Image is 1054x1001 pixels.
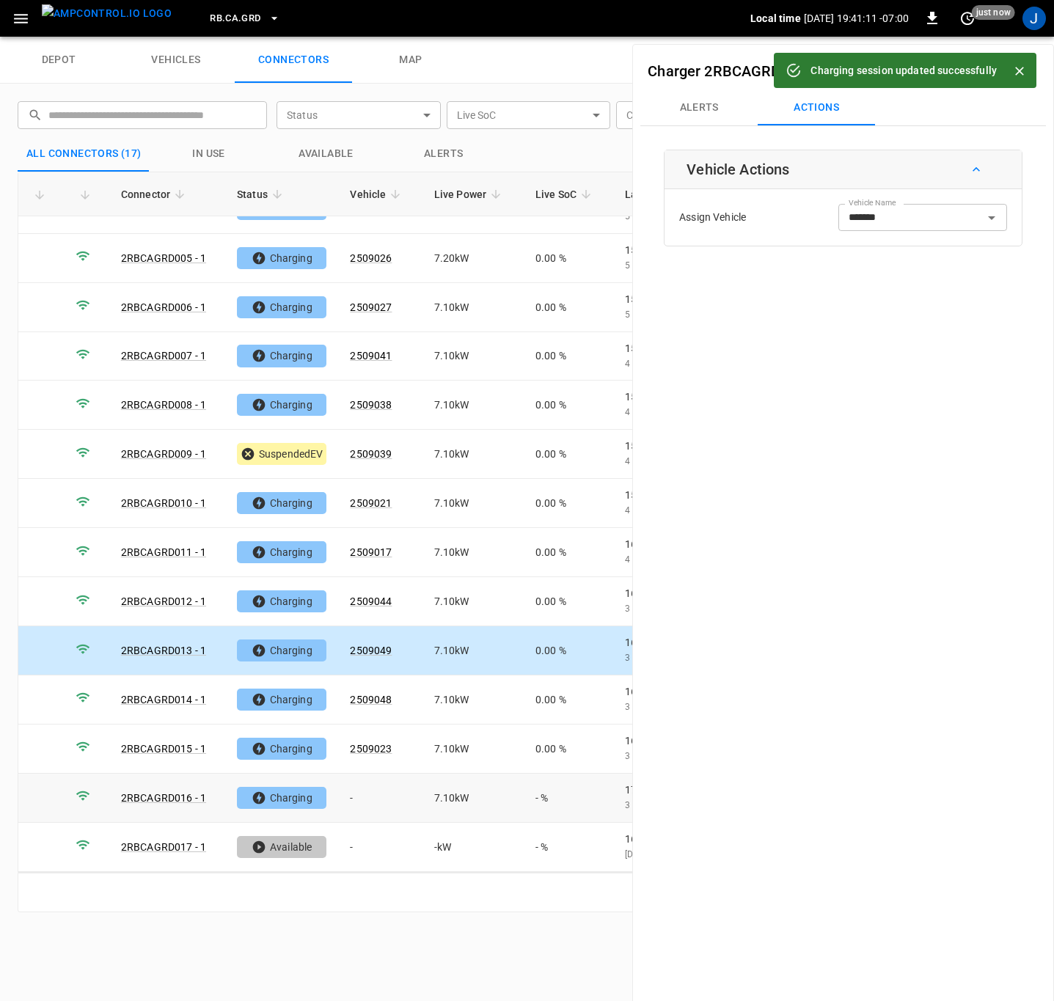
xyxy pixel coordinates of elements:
[350,645,392,656] a: 2509049
[237,186,287,203] span: Status
[121,497,206,509] a: 2RBCAGRD010 - 1
[625,292,739,307] p: 15:10
[422,430,524,479] td: 7.10 kW
[422,577,524,626] td: 7.10 kW
[625,653,676,663] span: 3 hours ago
[210,10,260,27] span: RB.CA.GRD
[625,832,739,846] p: 16:55
[625,684,739,699] p: 16:30
[121,448,206,460] a: 2RBCAGRD009 - 1
[648,59,891,83] h6: -
[237,296,326,318] div: Charging
[121,743,206,755] a: 2RBCAGRD015 - 1
[640,90,758,125] button: Alerts
[625,389,739,404] p: 15:31
[237,738,326,760] div: Charging
[235,37,352,84] a: connectors
[625,488,739,502] p: 15:43
[1009,60,1031,82] button: Close
[625,751,676,761] span: 3 hours ago
[422,528,524,577] td: 7.10 kW
[625,635,739,650] p: 16:47
[625,586,739,601] p: 16:41
[625,407,676,417] span: 4 hours ago
[535,186,596,203] span: Live SoC
[625,359,676,369] span: 4 hours ago
[524,823,613,872] td: - %
[524,381,613,430] td: 0.00 %
[121,595,206,607] a: 2RBCAGRD012 - 1
[640,90,1046,125] div: Connectors submenus tabs
[121,546,206,558] a: 2RBCAGRD011 - 1
[237,639,326,661] div: Charging
[422,234,524,283] td: 7.20 kW
[625,554,676,565] span: 4 hours ago
[237,443,326,465] div: SuspendedEV
[350,186,405,203] span: Vehicle
[524,577,613,626] td: 0.00 %
[121,301,206,313] a: 2RBCAGRD006 - 1
[204,4,285,33] button: RB.CA.GRD
[237,787,326,809] div: Charging
[434,186,506,203] span: Live Power
[121,792,206,804] a: 2RBCAGRD016 - 1
[972,5,1015,20] span: just now
[810,57,997,84] div: Charging session updated successfully
[237,345,326,367] div: Charging
[350,448,392,460] a: 2509039
[237,590,326,612] div: Charging
[350,743,392,755] a: 2509023
[956,7,979,30] button: set refresh interval
[625,537,739,551] p: 16:08
[422,332,524,381] td: 7.10 kW
[42,4,172,23] img: ampcontrol.io logo
[981,208,1002,228] button: Open
[524,725,613,774] td: 0.00 %
[625,211,676,221] span: 5 hours ago
[121,399,206,411] a: 2RBCAGRD008 - 1
[625,439,739,453] p: 15:37
[524,332,613,381] td: 0.00 %
[524,430,613,479] td: 0.00 %
[625,309,676,320] span: 5 hours ago
[422,725,524,774] td: 7.10 kW
[350,350,392,362] a: 2509041
[625,733,739,748] p: 16:18
[237,394,326,416] div: Charging
[350,252,392,264] a: 2509026
[385,136,502,172] button: Alerts
[687,158,789,181] h6: Vehicle Actions
[237,247,326,269] div: Charging
[679,210,746,225] p: Assign Vehicle
[237,492,326,514] div: Charging
[625,604,676,614] span: 3 hours ago
[422,381,524,430] td: 7.10 kW
[758,90,875,125] button: Actions
[237,689,326,711] div: Charging
[121,186,189,203] span: Connector
[150,136,268,172] button: in use
[804,11,909,26] p: [DATE] 19:41:11 -07:00
[237,541,326,563] div: Charging
[338,774,422,823] td: -
[625,800,676,810] span: 3 hours ago
[750,11,801,26] p: Local time
[350,497,392,509] a: 2509021
[625,456,676,466] span: 4 hours ago
[625,260,676,271] span: 5 hours ago
[524,528,613,577] td: 0.00 %
[268,136,385,172] button: Available
[524,283,613,332] td: 0.00 %
[422,626,524,675] td: 7.10 kW
[18,136,150,172] button: All Connectors (17)
[352,37,469,84] a: map
[121,645,206,656] a: 2RBCAGRD013 - 1
[121,252,206,264] a: 2RBCAGRD005 - 1
[524,675,613,725] td: 0.00 %
[849,197,896,209] label: Vehicle Name
[422,774,524,823] td: 7.10 kW
[625,243,739,257] p: 15:00
[625,849,652,859] span: [DATE]
[350,595,392,607] a: 2509044
[350,399,392,411] a: 2509038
